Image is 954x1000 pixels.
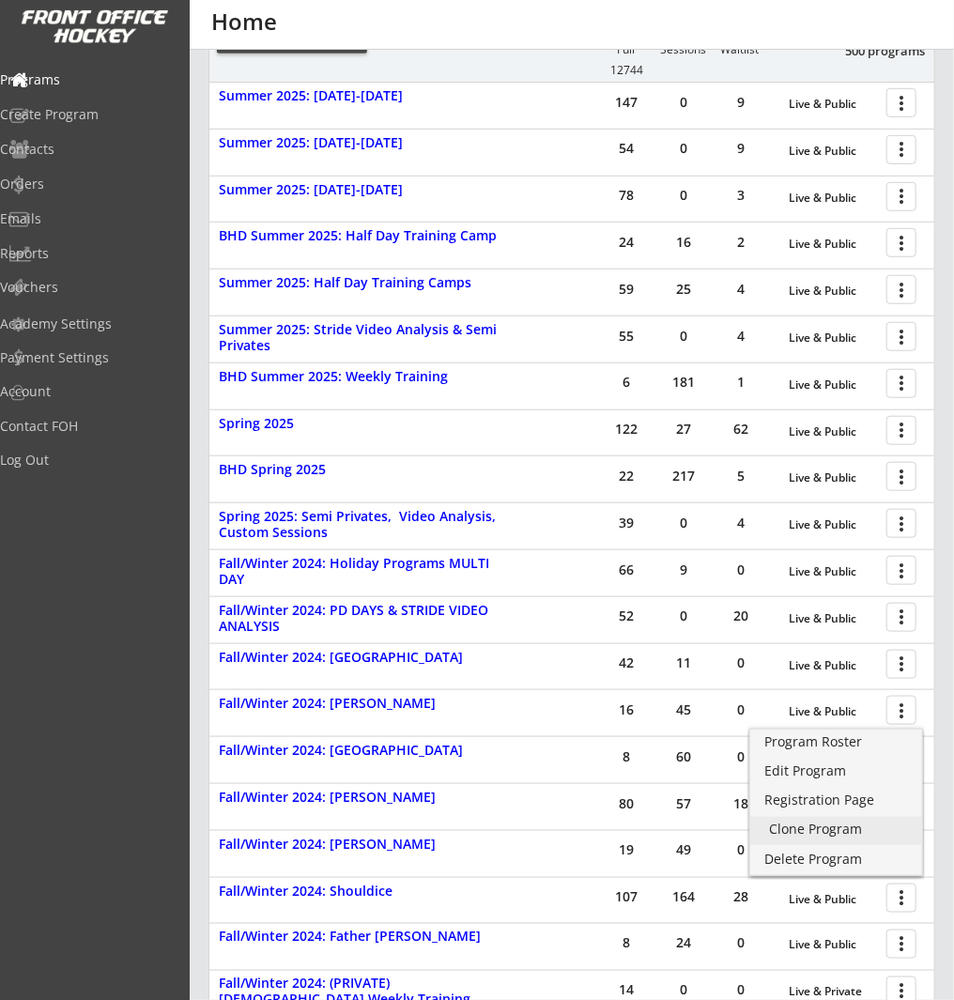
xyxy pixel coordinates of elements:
div: 107 [598,890,654,903]
div: BHD Summer 2025: Half Day Training Camp [219,228,512,244]
button: more_vert [886,696,916,725]
div: Live & Public [789,659,877,672]
div: Fall/Winter 2024: [GEOGRAPHIC_DATA] [219,743,512,759]
div: 4 [713,283,769,296]
a: Edit Program [750,759,922,787]
div: Spring 2025: Semi Privates, Video Analysis, Custom Sessions [219,509,512,541]
button: more_vert [886,416,916,445]
div: 39 [598,516,654,530]
div: 0 [655,96,712,109]
div: 164 [655,890,712,903]
div: Live & Public [789,425,877,438]
div: 147 [598,96,654,109]
div: 0 [713,937,769,950]
div: 20 [713,609,769,623]
button: more_vert [886,228,916,257]
div: Live & Public [789,471,877,485]
div: 12744 [599,64,655,77]
a: Registration Page [750,788,922,816]
div: Edit Program [764,764,908,777]
div: Program Roster [764,735,908,748]
div: 22 [598,469,654,483]
div: Live & Public [789,518,877,531]
div: 9 [655,563,712,577]
div: 8 [598,937,654,950]
div: Live & Public [789,565,877,578]
div: 24 [598,236,654,249]
div: 9 [713,96,769,109]
div: 80 [598,797,654,810]
div: 55 [598,330,654,343]
div: Summer 2025: [DATE]-[DATE] [219,88,512,104]
div: 45 [655,703,712,716]
button: more_vert [886,650,916,679]
div: Summer 2025: [DATE]-[DATE] [219,135,512,151]
div: 0 [655,330,712,343]
div: 42 [598,656,654,669]
div: 60 [655,750,712,763]
div: Live & Public [789,192,877,205]
div: 1 [713,376,769,389]
div: 0 [713,750,769,763]
div: Live & Public [789,939,877,952]
button: more_vert [886,462,916,491]
div: Full [598,43,654,56]
div: 0 [713,984,769,997]
div: Summer 2025: Stride Video Analysis & Semi Privates [219,322,512,354]
div: 3 [713,189,769,202]
div: 57 [655,797,712,810]
div: 16 [655,236,712,249]
div: Delete Program [764,853,908,866]
div: Fall/Winter 2024: [PERSON_NAME] [219,790,512,806]
div: 78 [598,189,654,202]
div: 59 [598,283,654,296]
div: BHD Summer 2025: Weekly Training [219,369,512,385]
div: Live & Public [789,893,877,906]
div: 0 [713,563,769,577]
div: Summer 2025: Half Day Training Camps [219,275,512,291]
div: 0 [655,516,712,530]
a: Program Roster [750,730,922,758]
div: 8 [598,750,654,763]
div: 28 [713,890,769,903]
div: 0 [655,189,712,202]
div: 0 [713,656,769,669]
div: 14 [598,984,654,997]
div: 18 [713,797,769,810]
div: Live & Public [789,331,877,345]
button: more_vert [886,556,916,585]
div: 6 [598,376,654,389]
div: 181 [655,376,712,389]
button: more_vert [886,322,916,351]
div: Fall/Winter 2024: [GEOGRAPHIC_DATA] [219,650,512,666]
div: 0 [655,609,712,623]
div: 62 [713,423,769,436]
div: Live & Public [789,705,877,718]
div: 0 [713,703,769,716]
div: Live & Private [789,986,877,999]
button: more_vert [886,509,916,538]
div: 19 [598,843,654,856]
div: Live & Public [789,378,877,392]
div: 24 [655,937,712,950]
button: more_vert [886,182,916,211]
div: 4 [713,516,769,530]
div: 2 [713,236,769,249]
div: 500 programs [827,42,925,59]
div: Live & Public [789,238,877,251]
div: 0 [655,142,712,155]
div: 217 [655,469,712,483]
div: 5 [713,469,769,483]
button: more_vert [886,135,916,164]
button: more_vert [886,884,916,913]
div: Fall/Winter 2024: Shouldice [219,884,512,900]
button: more_vert [886,369,916,398]
div: Fall/Winter 2024: PD DAYS & STRIDE VIDEO ANALYSIS [219,603,512,635]
div: Spring 2025 [219,416,512,432]
div: Fall/Winter 2024: [PERSON_NAME] [219,696,512,712]
button: more_vert [886,930,916,959]
div: Live & Public [789,285,877,298]
div: 11 [655,656,712,669]
div: Clone Program [769,823,903,836]
div: Registration Page [764,793,908,807]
